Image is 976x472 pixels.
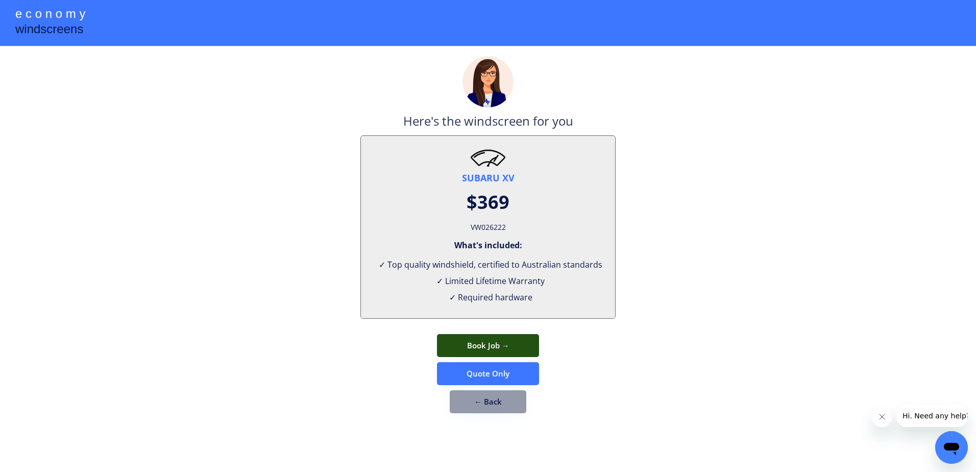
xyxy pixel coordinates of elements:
[374,256,602,305] div: ✓ Top quality windshield, certified to Australian standards ✓ Limited Lifetime Warranty ✓ Require...
[403,112,573,135] div: Here's the windscreen for you
[935,431,968,464] iframe: Button to launch messaging window
[462,56,514,107] img: madeline.png
[6,7,74,15] span: Hi. Need any help?
[454,240,522,251] div: What's included:
[437,362,539,385] button: Quote Only
[872,407,892,427] iframe: Close message
[437,334,539,357] button: Book Job →
[470,149,506,167] img: windscreen2.png
[462,172,515,184] div: SUBARU XV
[896,405,968,427] iframe: Message from company
[15,5,85,25] div: e c o n o m y
[471,220,506,234] div: VW026222
[15,20,83,40] div: windscreens
[450,390,526,413] button: ← Back
[467,190,509,215] div: $369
